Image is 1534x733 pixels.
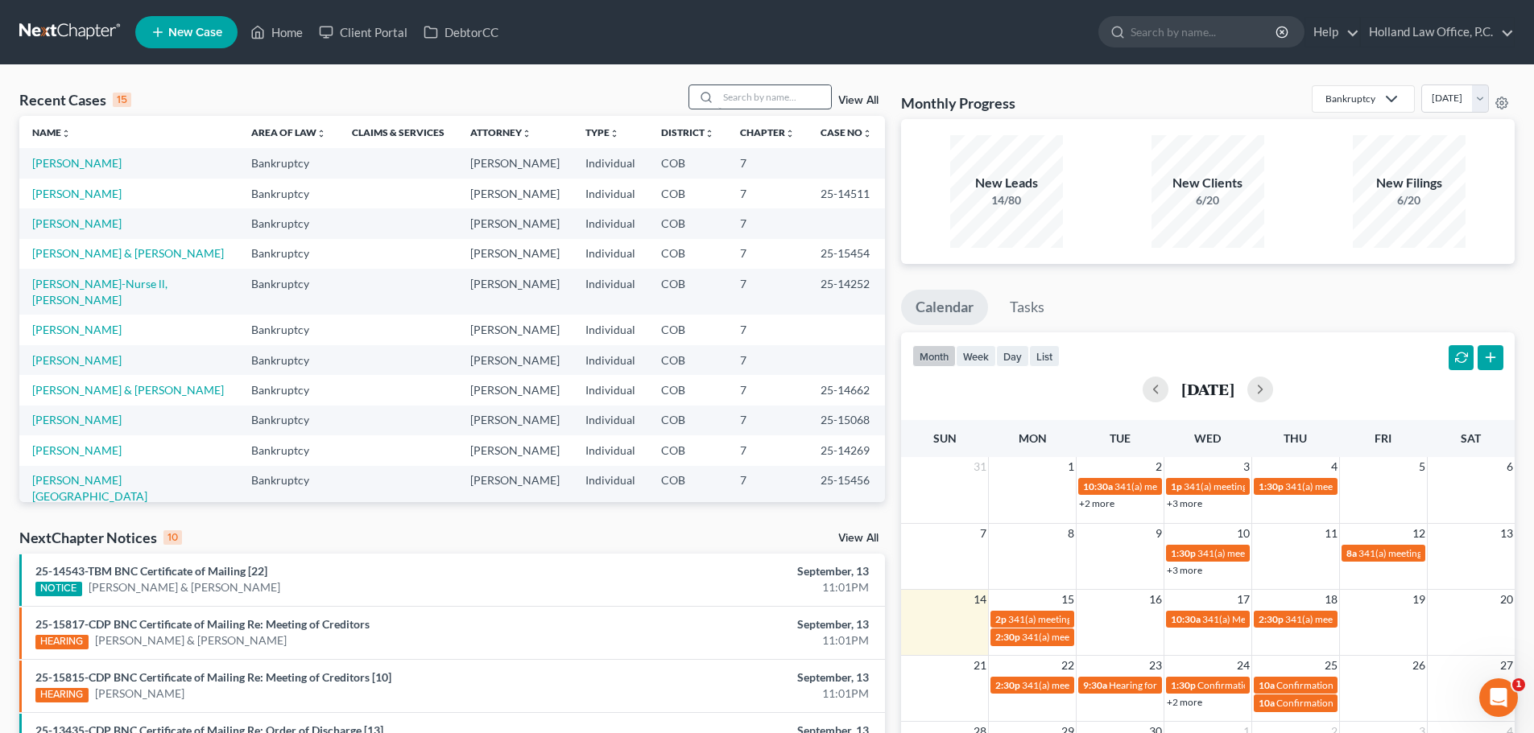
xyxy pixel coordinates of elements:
span: 11 [1323,524,1339,543]
td: Bankruptcy [238,315,339,344]
a: 25-15815-CDP BNC Certificate of Mailing Re: Meeting of Creditors [10] [35,670,391,684]
span: 20 [1499,590,1515,609]
div: HEARING [35,635,89,649]
td: [PERSON_NAME] [457,239,573,269]
td: 7 [727,315,808,344]
td: 25-14662 [808,375,885,405]
td: Individual [573,406,648,435]
a: Districtunfold_more [661,126,714,138]
a: Holland Law Office, P.C. [1361,18,1514,47]
span: 10:30a [1171,613,1201,625]
a: [PERSON_NAME] & [PERSON_NAME] [32,246,224,260]
span: 5 [1417,457,1427,476]
td: [PERSON_NAME] [457,406,573,435]
a: [PERSON_NAME] [95,686,184,702]
span: 10a [1259,697,1275,709]
td: [PERSON_NAME] [457,435,573,465]
td: [PERSON_NAME] [457,315,573,344]
td: COB [648,208,727,238]
td: 7 [727,239,808,269]
a: Case Nounfold_more [821,126,872,138]
a: Typeunfold_more [585,126,619,138]
td: [PERSON_NAME] [457,179,573,208]
span: 341(a) meeting for [PERSON_NAME] [1358,547,1514,559]
td: 7 [727,466,808,512]
td: Bankruptcy [238,269,339,315]
span: 2:30p [995,679,1020,691]
td: Individual [573,345,648,375]
span: 2p [995,613,1007,625]
td: Bankruptcy [238,148,339,178]
span: 18 [1323,590,1339,609]
span: Hearing for [PERSON_NAME] [1109,679,1234,691]
span: 7 [978,524,988,543]
div: 6/20 [1152,192,1264,208]
a: Chapterunfold_more [740,126,795,138]
td: 25-15068 [808,406,885,435]
span: 1:30p [1171,547,1196,559]
button: week [956,345,996,367]
span: Sat [1461,431,1481,445]
td: Individual [573,315,648,344]
span: 1p [1171,480,1182,492]
span: 341(a) meeting for [MEDICAL_DATA][PERSON_NAME] [1022,631,1255,643]
span: Confirmation hearing for Broc Charleston second case & [PERSON_NAME] [1197,679,1511,691]
div: September, 13 [602,669,869,686]
div: NOTICE [35,582,82,596]
div: HEARING [35,688,89,702]
td: 7 [727,375,808,405]
div: 11:01PM [602,632,869,649]
a: [PERSON_NAME] [32,413,122,426]
span: 16 [1147,590,1164,609]
a: Client Portal [311,18,416,47]
a: 25-15817-CDP BNC Certificate of Mailing Re: Meeting of Creditors [35,617,370,631]
a: +2 more [1079,497,1114,509]
span: Thu [1284,431,1307,445]
span: 341(a) meeting for [PERSON_NAME] & [PERSON_NAME] [1008,613,1249,625]
td: COB [648,315,727,344]
i: unfold_more [862,129,872,138]
h3: Monthly Progress [901,93,1015,113]
td: Bankruptcy [238,435,339,465]
span: 19 [1411,590,1427,609]
a: View All [838,95,879,106]
td: 25-14511 [808,179,885,208]
div: 6/20 [1353,192,1466,208]
div: NextChapter Notices [19,528,182,547]
span: 341(a) meeting for [PERSON_NAME] [1022,679,1177,691]
a: Tasks [995,290,1059,325]
a: [PERSON_NAME] [32,443,122,457]
i: unfold_more [316,129,326,138]
td: Individual [573,208,648,238]
a: [PERSON_NAME] & [PERSON_NAME] [32,383,224,397]
span: 14 [972,590,988,609]
td: Individual [573,239,648,269]
td: 25-14269 [808,435,885,465]
td: [PERSON_NAME] [457,148,573,178]
i: unfold_more [522,129,531,138]
span: 2:30p [995,631,1020,643]
span: 341(a) meeting for [PERSON_NAME] [1197,547,1353,559]
span: 15 [1060,590,1076,609]
a: [PERSON_NAME] [32,353,122,367]
span: 1 [1512,678,1525,691]
span: 2 [1154,457,1164,476]
div: New Leads [950,174,1063,192]
div: New Clients [1152,174,1264,192]
td: COB [648,179,727,208]
span: Fri [1375,431,1391,445]
i: unfold_more [61,129,71,138]
td: 7 [727,435,808,465]
span: 10 [1235,524,1251,543]
a: +3 more [1167,497,1202,509]
td: 7 [727,179,808,208]
a: Area of Lawunfold_more [251,126,326,138]
td: Bankruptcy [238,239,339,269]
td: COB [648,435,727,465]
td: COB [648,239,727,269]
iframe: Intercom live chat [1479,678,1518,717]
i: unfold_more [785,129,795,138]
td: Individual [573,466,648,512]
td: 7 [727,148,808,178]
td: Bankruptcy [238,179,339,208]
